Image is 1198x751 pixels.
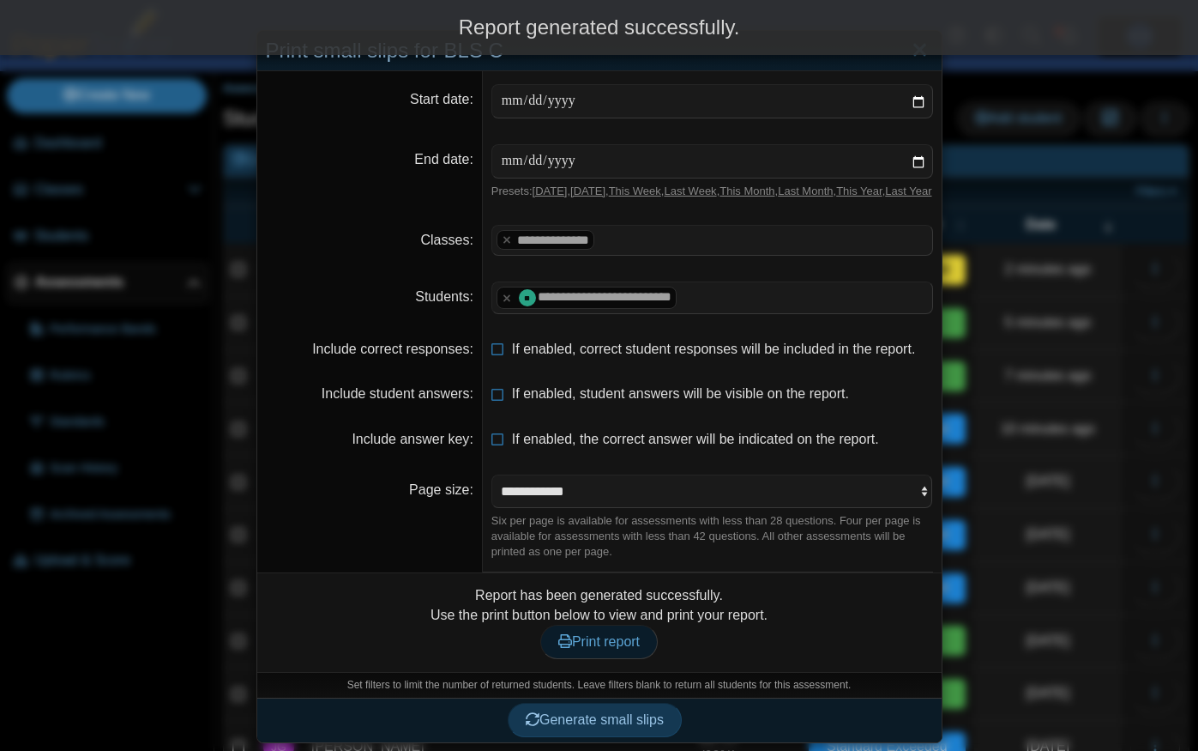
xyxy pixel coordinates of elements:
x: remove tag [500,293,515,304]
div: Report generated successfully. [13,13,1185,42]
span: If enabled, the correct answer will be indicated on the report. [512,432,879,446]
a: [DATE] [570,185,605,197]
a: This Week [609,185,661,197]
a: This Year [836,185,882,197]
x: remove tag [500,234,515,245]
tags: ​ [491,225,933,256]
div: Set filters to limit the number of returned students. Leave filters blank to return all students ... [257,672,942,698]
label: Classes [420,233,473,247]
label: End date [414,152,473,167]
div: Report has been generated successfully. Use the print button below to view and print your report. [266,586,933,659]
label: Students [415,289,473,304]
span: Desiree Serrano [521,294,533,302]
label: Page size [409,482,473,497]
a: Last Month [778,185,833,197]
a: This Month [719,185,774,197]
span: Generate small slips [526,712,664,727]
label: Include answer key [352,432,473,446]
tags: ​ [491,282,933,314]
span: If enabled, correct student responses will be included in the report. [512,342,916,356]
label: Start date [410,92,473,106]
a: Last Week [664,185,716,197]
span: If enabled, student answers will be visible on the report. [512,386,849,401]
a: Last Year [885,185,931,197]
a: Print report [540,625,658,659]
label: Include correct responses [312,342,473,356]
label: Include student answers [322,386,473,401]
a: [DATE] [533,185,568,197]
span: Print report [558,634,640,649]
div: Presets: , , , , , , , [491,184,933,199]
button: Generate small slips [508,703,682,737]
div: Six per page is available for assessments with less than 28 questions. Four per page is available... [491,513,933,560]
